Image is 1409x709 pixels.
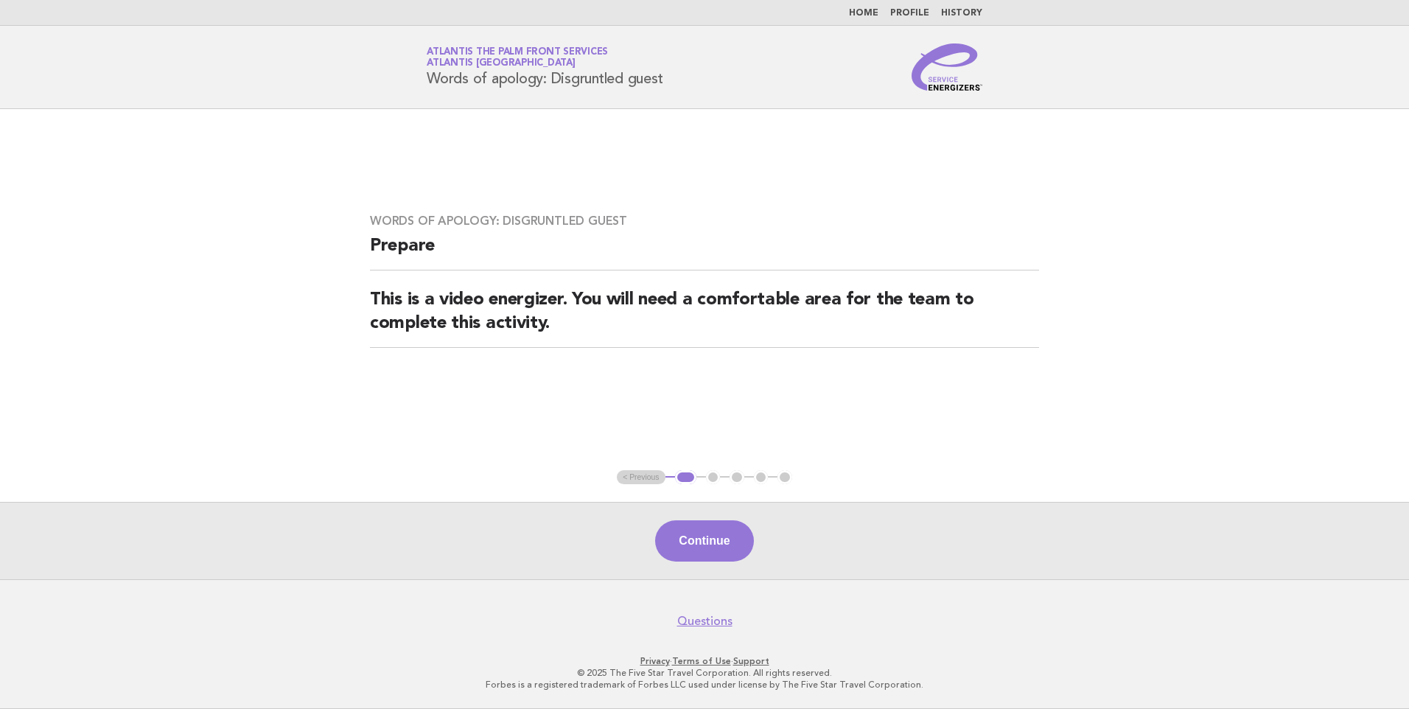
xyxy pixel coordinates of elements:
button: Continue [655,520,753,562]
a: Home [849,9,878,18]
button: 1 [675,470,696,485]
a: Atlantis The Palm Front ServicesAtlantis [GEOGRAPHIC_DATA] [427,47,608,68]
p: · · [254,655,1155,667]
p: Forbes is a registered trademark of Forbes LLC used under license by The Five Star Travel Corpora... [254,679,1155,691]
a: History [941,9,982,18]
h3: Words of apology: Disgruntled guest [370,214,1039,228]
h2: Prepare [370,234,1039,270]
a: Terms of Use [672,656,731,666]
a: Questions [677,614,733,629]
h1: Words of apology: Disgruntled guest [427,48,662,86]
h2: This is a video energizer. You will need a comfortable area for the team to complete this activity. [370,288,1039,348]
span: Atlantis [GEOGRAPHIC_DATA] [427,59,576,69]
a: Profile [890,9,929,18]
a: Privacy [640,656,670,666]
p: © 2025 The Five Star Travel Corporation. All rights reserved. [254,667,1155,679]
a: Support [733,656,769,666]
img: Service Energizers [912,43,982,91]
